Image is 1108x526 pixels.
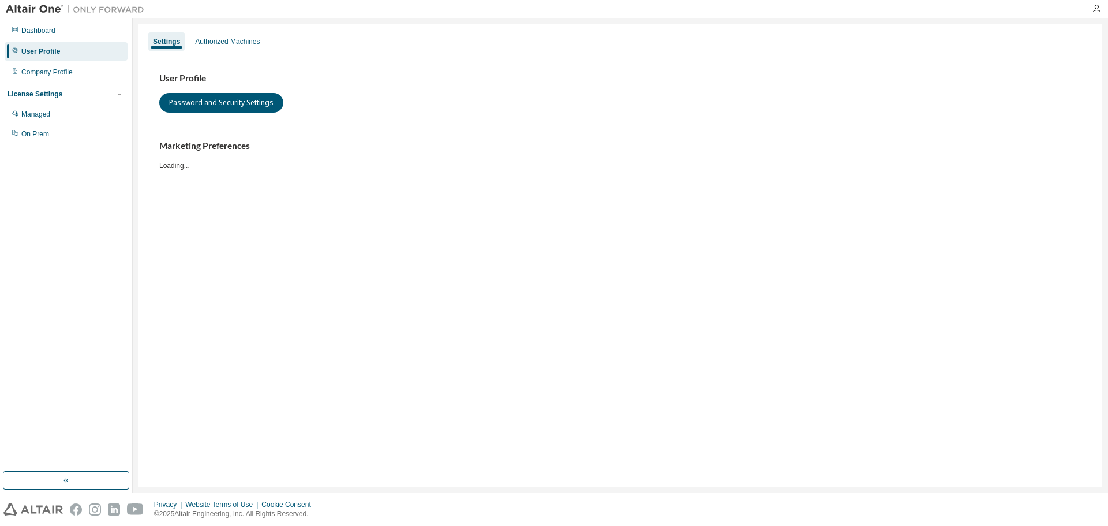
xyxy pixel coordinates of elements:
img: Altair One [6,3,150,15]
h3: User Profile [159,73,1081,84]
div: Managed [21,110,50,119]
div: Dashboard [21,26,55,35]
div: Company Profile [21,68,73,77]
div: User Profile [21,47,60,56]
div: Authorized Machines [195,37,260,46]
div: Loading... [159,140,1081,170]
img: facebook.svg [70,503,82,516]
div: On Prem [21,129,49,139]
img: youtube.svg [127,503,144,516]
div: Website Terms of Use [185,500,261,509]
div: Cookie Consent [261,500,317,509]
img: linkedin.svg [108,503,120,516]
div: License Settings [8,89,62,99]
img: instagram.svg [89,503,101,516]
p: © 2025 Altair Engineering, Inc. All Rights Reserved. [154,509,318,519]
div: Privacy [154,500,185,509]
h3: Marketing Preferences [159,140,1081,152]
img: altair_logo.svg [3,503,63,516]
div: Settings [153,37,180,46]
button: Password and Security Settings [159,93,283,113]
